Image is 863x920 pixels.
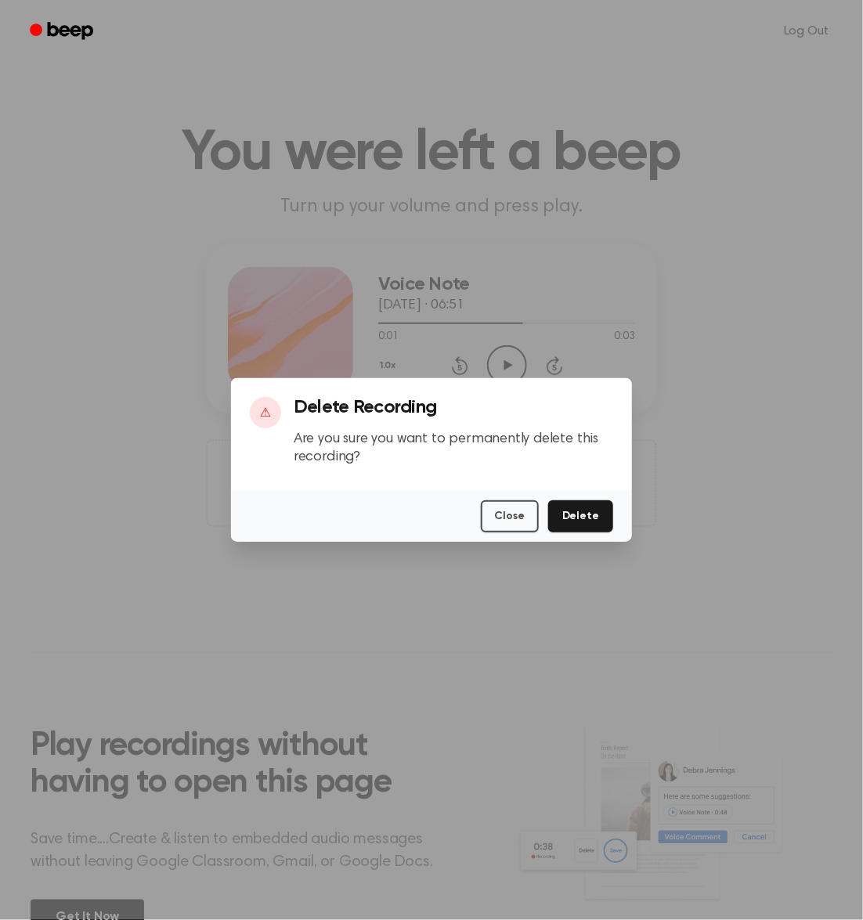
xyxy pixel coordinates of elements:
[294,397,613,418] h3: Delete Recording
[548,500,613,532] button: Delete
[19,16,107,47] a: Beep
[768,13,844,50] a: Log Out
[481,500,539,532] button: Close
[250,397,281,428] div: ⚠
[294,431,613,466] p: Are you sure you want to permanently delete this recording?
